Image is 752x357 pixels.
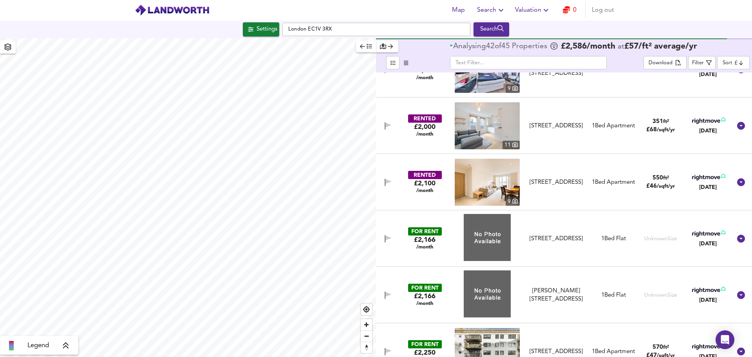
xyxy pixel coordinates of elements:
span: 351 [653,119,663,125]
button: Filter [688,56,716,69]
span: Zoom in [361,319,372,330]
a: property thumbnail 9 [455,159,520,206]
div: Bartholomew Court, Old Street EC1V [523,287,590,304]
div: [STREET_ADDRESS] [526,122,587,130]
span: 570 [653,344,663,350]
div: RENTED£2,000 /monthproperty thumbnail 11 [STREET_ADDRESS]1Bed Apartment351ft²£68/sqft/yr[DATE] [376,98,752,154]
div: 1 Bed Apartment [592,122,635,130]
div: RENTED [408,114,442,123]
button: Zoom out [361,330,372,342]
span: Map [449,5,468,16]
div: FOR RENT [408,227,442,236]
div: Settings [257,24,277,34]
div: £2,166 [414,292,436,307]
span: 42 [486,43,495,51]
span: /month [416,301,433,307]
a: 0 [563,5,577,16]
div: 9 [506,84,520,93]
div: £2,000 [414,123,436,138]
span: Log out [592,5,614,16]
button: Reset bearing to north [361,342,372,353]
span: /month [416,188,433,194]
span: /month [416,244,433,250]
div: 1 Bed Flat [601,235,626,243]
img: thumbnail [464,270,511,317]
span: 45 [501,43,510,51]
span: at [618,43,624,51]
button: Search [474,2,509,18]
svg: Show Details [736,290,746,300]
span: /month [416,131,433,138]
button: Settings [243,22,279,36]
input: Enter a location... [282,23,470,36]
svg: Show Details [736,234,746,243]
img: property thumbnail [455,102,520,149]
div: RENTED£2,100 /monthproperty thumbnail 9 [STREET_ADDRESS]1Bed Apartment550ft²£46/sqft/yr[DATE] [376,154,752,210]
input: Text Filter... [450,56,607,69]
div: Whitecross Street, London, EC1Y 8PU [523,122,590,130]
span: /month [416,75,433,81]
div: FOR RENT£2,166 /monththumbnail[PERSON_NAME][STREET_ADDRESS]1Bed FlatUnknownSize[DATE] [376,267,752,323]
span: /sqft/yr [657,184,675,189]
div: Dallington Street, London, EC1V 0BQ [523,348,590,356]
div: Filter [692,59,704,68]
div: [DATE] [691,71,725,78]
span: £ 2,586 /month [561,43,615,51]
div: Analysing [453,43,486,51]
svg: Show Details [736,347,746,356]
span: /sqft/yr [657,127,675,132]
div: [DATE] [691,240,725,248]
button: Log out [589,2,617,18]
div: 9 [506,197,520,206]
button: Map [446,2,471,18]
svg: Show Details [736,178,746,187]
span: ft² [663,176,669,181]
img: thumbnail [464,214,511,261]
div: 1 Bed Apartment [592,348,635,356]
div: Unknown Size [644,235,677,243]
div: Sort [717,56,750,69]
span: Legend [27,341,49,350]
div: split button [644,56,686,69]
div: [STREET_ADDRESS] [526,348,587,356]
div: £2,000 [414,66,436,81]
span: £ 46 [646,183,675,189]
span: £ 57 / ft² average /yr [624,42,697,51]
span: Valuation [515,5,551,16]
div: [PERSON_NAME][STREET_ADDRESS] [526,287,587,304]
div: FOR RENT [408,340,442,348]
div: 1 Bed Apartment [592,178,635,187]
div: Cotsworld Court, Gee Street [523,235,590,243]
div: RENTED [408,171,442,179]
div: Click to configure Search Settings [243,22,279,36]
div: Download [649,59,672,68]
img: logo [135,4,210,16]
div: 1 Bed Flat [601,291,626,299]
div: [DATE] [691,296,725,304]
button: Search [474,22,509,36]
div: Goswell Road, London, EC1V [523,178,590,187]
span: £ 68 [646,127,675,133]
div: [DATE] [691,183,725,191]
div: £2,100 [414,179,436,194]
div: [STREET_ADDRESS] [526,178,587,187]
div: Run Your Search [474,22,509,36]
div: Open Intercom Messenger [716,330,734,349]
div: [DATE] [691,127,725,135]
button: Find my location [361,304,372,315]
span: 550 [653,175,663,181]
span: Zoom out [361,331,372,342]
div: £2,166 [414,236,436,250]
button: Download [644,56,686,69]
div: of Propert ies [449,43,549,51]
span: ft² [663,119,669,124]
div: Unknown Size [644,292,677,299]
div: Search [475,24,507,34]
svg: Show Details [736,121,746,130]
div: Sort [723,59,732,67]
div: FOR RENT [408,284,442,292]
img: property thumbnail [455,159,520,206]
button: 0 [557,2,582,18]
